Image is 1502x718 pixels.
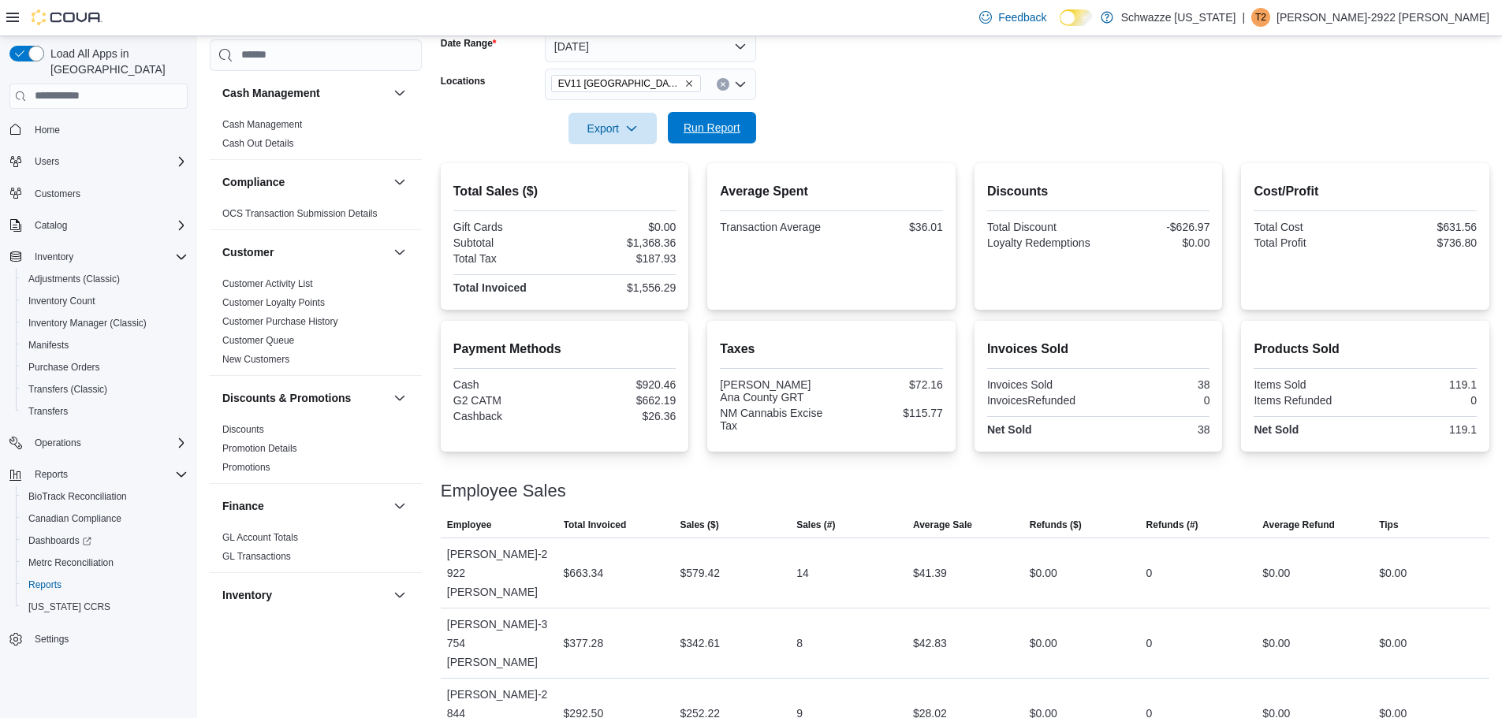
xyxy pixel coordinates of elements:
div: $342.61 [680,634,720,653]
button: Compliance [222,174,387,190]
div: $0.00 [1030,634,1057,653]
span: Purchase Orders [22,358,188,377]
div: Finance [210,528,422,572]
h3: Finance [222,498,264,514]
a: Customers [28,184,87,203]
span: Adjustments (Classic) [28,273,120,285]
button: Open list of options [734,78,747,91]
div: $0.00 [1030,564,1057,582]
div: 119.1 [1369,423,1477,436]
span: Transfers (Classic) [22,380,188,399]
a: GL Transactions [222,551,291,562]
button: Clear input [717,78,729,91]
span: Customers [35,188,80,200]
div: Discounts & Promotions [210,420,422,483]
span: Refunds (#) [1146,519,1198,531]
button: Discounts & Promotions [390,389,409,407]
div: [PERSON_NAME]-2922 [PERSON_NAME] [441,538,557,608]
span: Employee [447,519,492,531]
span: BioTrack Reconciliation [28,490,127,503]
span: Promotions [222,461,270,474]
button: Compliance [390,173,409,192]
div: $377.28 [564,634,604,653]
span: Inventory Manager (Classic) [22,314,188,333]
h3: Cash Management [222,85,320,101]
div: Customer [210,274,422,375]
span: Users [35,155,59,168]
h3: Compliance [222,174,285,190]
a: Home [28,121,66,140]
a: Customer Purchase History [222,316,338,327]
button: Purchase Orders [16,356,194,378]
span: Catalog [28,216,188,235]
div: $0.00 [1101,236,1209,249]
span: Home [28,120,188,140]
div: -$626.97 [1101,221,1209,233]
a: GL Account Totals [222,532,298,543]
span: Inventory Count [28,295,95,307]
span: Average Sale [913,519,972,531]
div: $0.00 [1379,564,1407,582]
span: Feedback [998,9,1046,25]
div: 0 [1146,564,1153,582]
div: [PERSON_NAME]-3754 [PERSON_NAME] [441,608,557,678]
h3: Inventory [222,587,272,603]
a: Transfers (Classic) [22,380,114,399]
h3: Customer [222,244,274,260]
input: Dark Mode [1060,9,1093,26]
button: Operations [3,432,194,454]
a: Customer Queue [222,335,294,346]
span: Dashboards [28,534,91,547]
div: 38 [1101,423,1209,436]
button: Transfers [16,400,194,422]
button: Cash Management [390,84,409,102]
a: Customer Activity List [222,278,313,289]
span: Operations [28,433,188,452]
span: GL Account Totals [222,531,298,544]
span: Transfers [28,405,68,418]
a: Settings [28,630,75,649]
a: Canadian Compliance [22,509,128,528]
span: Customer Loyalty Points [222,296,325,309]
h2: Discounts [987,182,1210,201]
span: Inventory Count [22,292,188,311]
button: [DATE] [545,31,756,62]
div: G2 CATM [453,394,561,407]
div: 38 [1101,378,1209,391]
a: Promotions [222,462,270,473]
div: $115.77 [835,407,943,419]
div: NM Cannabis Excise Tax [720,407,828,432]
div: $920.46 [568,378,676,391]
div: Cash [453,378,561,391]
a: Adjustments (Classic) [22,270,126,288]
button: Customer [390,243,409,262]
span: New Customers [222,353,289,366]
span: Export [578,113,647,144]
div: $631.56 [1369,221,1477,233]
a: Manifests [22,336,75,355]
span: Dark Mode [1060,26,1060,27]
strong: Net Sold [987,423,1032,436]
div: 8 [796,634,803,653]
span: Refunds ($) [1030,519,1082,531]
button: Customers [3,182,194,205]
div: 119.1 [1369,378,1477,391]
a: New Customers [222,354,289,365]
strong: Net Sold [1254,423,1299,436]
div: $736.80 [1369,236,1477,249]
p: | [1242,8,1245,27]
button: Home [3,118,194,141]
a: Feedback [973,2,1053,33]
a: Customer Loyalty Points [222,297,325,308]
button: Finance [222,498,387,514]
button: Cash Management [222,85,387,101]
div: $1,368.36 [568,236,676,249]
a: Cash Management [222,119,302,130]
div: Total Tax [453,252,561,265]
h2: Average Spent [720,182,943,201]
a: Inventory Count [22,292,102,311]
div: $0.00 [1379,634,1407,653]
button: Inventory [222,587,387,603]
span: Customer Queue [222,334,294,347]
span: Catalog [35,219,67,232]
